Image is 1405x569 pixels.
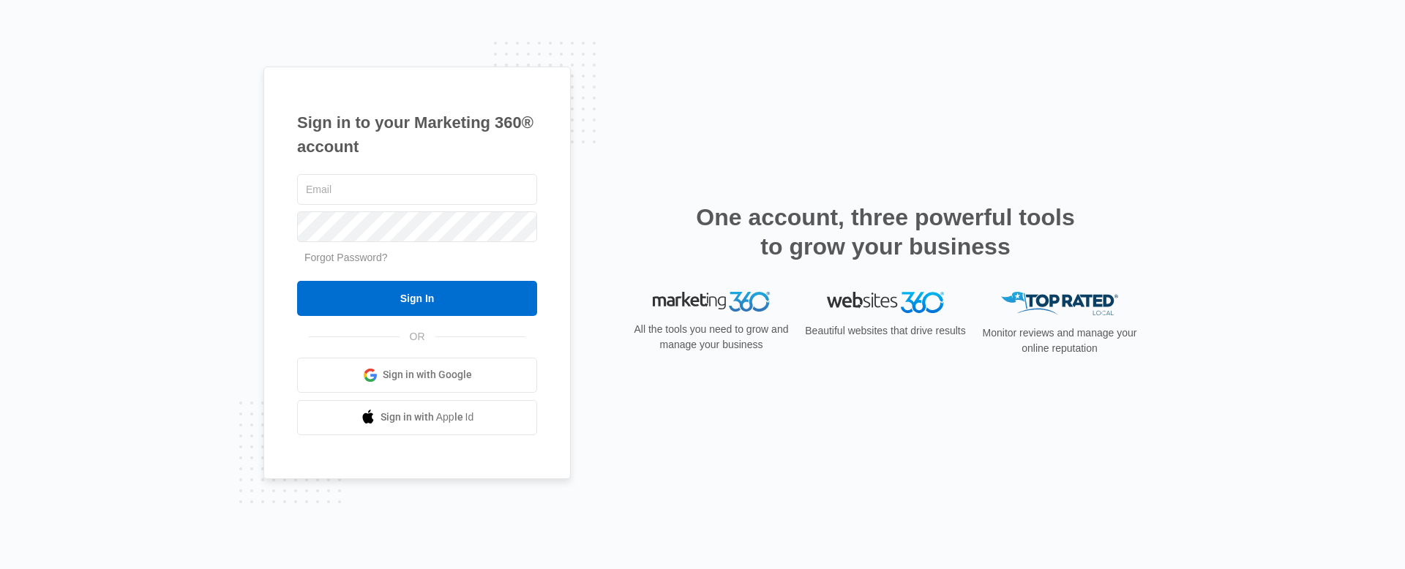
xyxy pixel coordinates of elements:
[629,322,793,353] p: All the tools you need to grow and manage your business
[297,110,537,159] h1: Sign in to your Marketing 360® account
[297,281,537,316] input: Sign In
[297,400,537,435] a: Sign in with Apple Id
[653,292,770,312] img: Marketing 360
[803,323,967,339] p: Beautiful websites that drive results
[381,410,474,425] span: Sign in with Apple Id
[297,358,537,393] a: Sign in with Google
[827,292,944,313] img: Websites 360
[692,203,1079,261] h2: One account, three powerful tools to grow your business
[304,252,388,263] a: Forgot Password?
[383,367,472,383] span: Sign in with Google
[400,329,435,344] span: OR
[1001,292,1118,316] img: Top Rated Local
[297,174,537,205] input: Email
[978,325,1142,356] p: Monitor reviews and manage your online reputation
